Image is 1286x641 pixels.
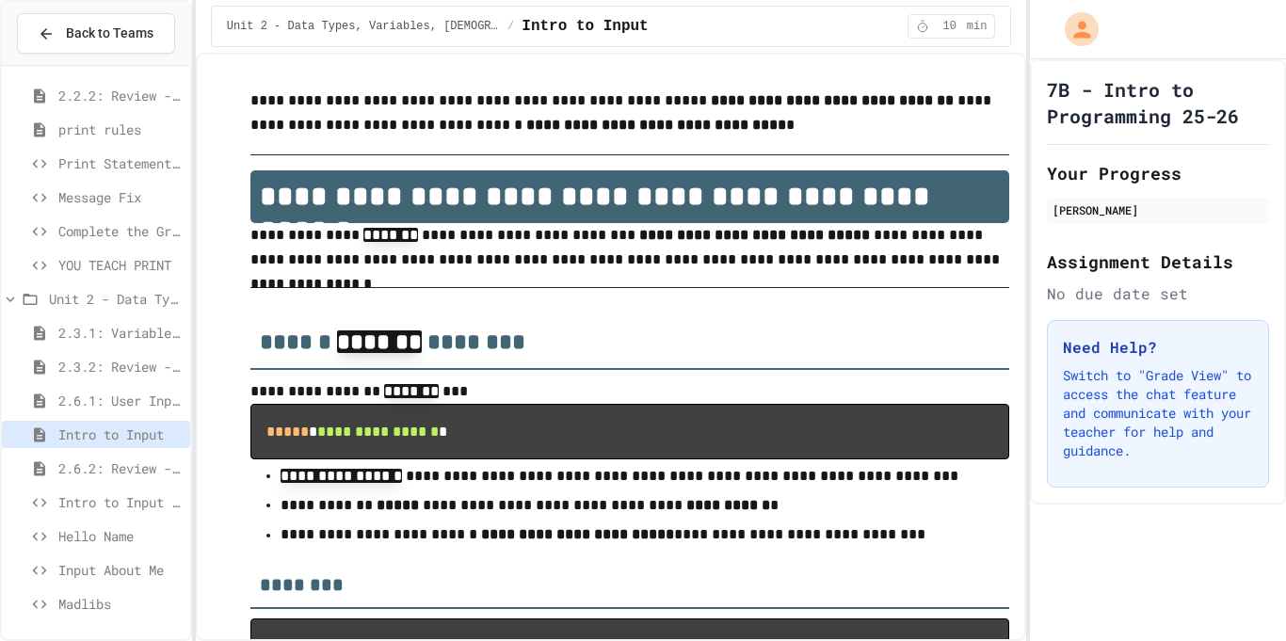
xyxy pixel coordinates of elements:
span: Unit 2 - Data Types, Variables, [DEMOGRAPHIC_DATA] [227,19,500,34]
span: Back to Teams [66,24,153,43]
span: min [967,19,988,34]
span: Intro to Input Exercise [58,492,183,512]
p: Switch to "Grade View" to access the chat feature and communicate with your teacher for help and ... [1063,366,1253,460]
span: Input About Me [58,560,183,580]
span: print rules [58,120,183,139]
span: 2.6.2: Review - User Input [58,458,183,478]
h2: Your Progress [1047,160,1269,186]
span: Print Statement Repair [58,153,183,173]
span: Unit 2 - Data Types, Variables, [DEMOGRAPHIC_DATA] [49,289,183,309]
span: 2.3.1: Variables and Data Types [58,323,183,343]
span: 2.2.2: Review - Hello, World! [58,86,183,105]
span: 10 [935,19,965,34]
span: Hello Name [58,526,183,546]
div: [PERSON_NAME] [1053,201,1263,218]
h3: Need Help? [1063,336,1253,359]
span: 2.3.2: Review - Variables and Data Types [58,357,183,377]
button: Back to Teams [17,13,175,54]
span: 2.6.1: User Input [58,391,183,410]
span: / [507,19,514,34]
div: No due date set [1047,282,1269,305]
span: Intro to Input [58,425,183,444]
span: YOU TEACH PRINT [58,255,183,275]
h2: Assignment Details [1047,248,1269,275]
span: Intro to Input [522,15,648,38]
span: Madlibs [58,594,183,614]
div: My Account [1045,8,1103,51]
span: Complete the Greeting [58,221,183,241]
h1: 7B - Intro to Programming 25-26 [1047,76,1269,129]
span: Message Fix [58,187,183,207]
